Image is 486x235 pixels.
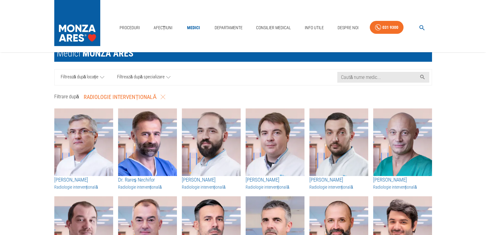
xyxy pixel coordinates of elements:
[54,176,113,184] h3: [PERSON_NAME]
[309,176,368,184] h3: [PERSON_NAME]
[182,108,241,176] img: Dr. Mihai Toma
[118,176,177,184] h3: Dr. Rareș Nechifor
[184,22,203,34] a: Medici
[246,184,304,190] h3: Radiologie intervențională
[118,176,177,190] a: Dr. Rareș NechiforRadiologie intervențională
[309,108,368,176] img: Dr. Dragos Caravasile
[335,22,361,34] a: Despre Noi
[61,73,99,81] span: Filtrează după locație
[246,176,304,190] a: [PERSON_NAME]Radiologie intervențională
[81,90,168,104] button: Radiologie intervențională
[82,48,133,59] span: MONZA ARES
[54,93,79,100] p: Filtrare după
[54,108,113,176] img: Dr. Mugur Grasu
[246,108,304,176] img: Dr. Radu Dumitru
[117,73,165,81] span: Filtrează după specializare
[55,69,111,85] a: Filtrează după locație
[212,22,245,34] a: Departamente
[54,176,113,190] a: [PERSON_NAME]Radiologie intervențională
[373,108,432,176] img: Dr. Lucian Mărginean
[373,176,432,190] a: [PERSON_NAME]Radiologie intervențională
[254,22,293,34] a: Consilier Medical
[118,108,177,176] img: Dr. Rareș Nechifor
[373,184,432,190] h3: Radiologie intervențională
[373,176,432,184] h3: [PERSON_NAME]
[111,69,177,85] a: Filtrează după specializare
[182,176,241,190] a: [PERSON_NAME]Radiologie intervențională
[246,176,304,184] h3: [PERSON_NAME]
[118,184,177,190] h3: Radiologie intervențională
[117,22,142,34] a: Proceduri
[309,184,368,190] h3: Radiologie intervențională
[382,24,398,31] div: 031 9300
[151,22,175,34] a: Afecțiuni
[309,176,368,190] a: [PERSON_NAME]Radiologie intervențională
[182,184,241,190] h3: Radiologie intervențională
[302,22,326,34] a: Info Utile
[370,21,404,34] a: 031 9300
[54,184,113,190] h3: Radiologie intervențională
[57,48,133,59] div: Medici
[182,176,241,184] h3: [PERSON_NAME]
